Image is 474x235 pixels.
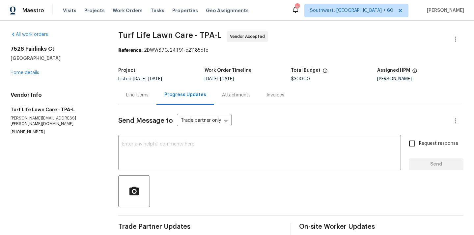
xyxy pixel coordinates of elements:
p: [PHONE_NUMBER] [11,129,102,135]
span: The hpm assigned to this work order. [412,68,417,77]
span: The total cost of line items that have been proposed by Opendoor. This sum includes line items th... [322,68,328,77]
span: Geo Assignments [206,7,249,14]
h5: Turf Life Lawn Care - TPA-L [11,106,102,113]
h5: Total Budget [291,68,321,73]
span: [DATE] [220,77,234,81]
div: Invoices [266,92,284,98]
a: All work orders [11,32,48,37]
span: Listed [118,77,162,81]
span: Projects [84,7,105,14]
span: [DATE] [133,77,147,81]
h4: Vendor Info [11,92,102,98]
a: Home details [11,70,39,75]
span: Request response [419,140,458,147]
span: Visits [63,7,76,14]
span: - [205,77,234,81]
div: Line Items [126,92,149,98]
h5: Project [118,68,135,73]
h2: 7526 Fairlinks Ct [11,46,102,52]
h5: [GEOGRAPHIC_DATA] [11,55,102,62]
span: Vendor Accepted [230,33,267,40]
div: Progress Updates [164,91,206,98]
span: [DATE] [148,77,162,81]
div: [PERSON_NAME] [377,77,463,81]
span: Tasks [151,8,164,13]
div: 2DWW87GJ24T91-e21185dfe [118,47,463,54]
div: Trade partner only [177,116,232,126]
b: Reference: [118,48,143,53]
span: Turf Life Lawn Care - TPA-L [118,31,221,39]
span: [PERSON_NAME] [424,7,464,14]
span: Properties [172,7,198,14]
span: - [133,77,162,81]
h5: Work Order Timeline [205,68,252,73]
div: Attachments [222,92,251,98]
h5: Assigned HPM [377,68,410,73]
span: Send Message to [118,117,173,124]
span: $300.00 [291,77,310,81]
p: [PERSON_NAME][EMAIL_ADDRESS][PERSON_NAME][DOMAIN_NAME] [11,116,102,127]
div: 719 [295,4,299,11]
span: On-site Worker Updates [299,223,463,230]
span: Work Orders [113,7,143,14]
span: Trade Partner Updates [118,223,283,230]
span: [DATE] [205,77,218,81]
span: Southwest, [GEOGRAPHIC_DATA] + 60 [310,7,393,14]
span: Maestro [22,7,44,14]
